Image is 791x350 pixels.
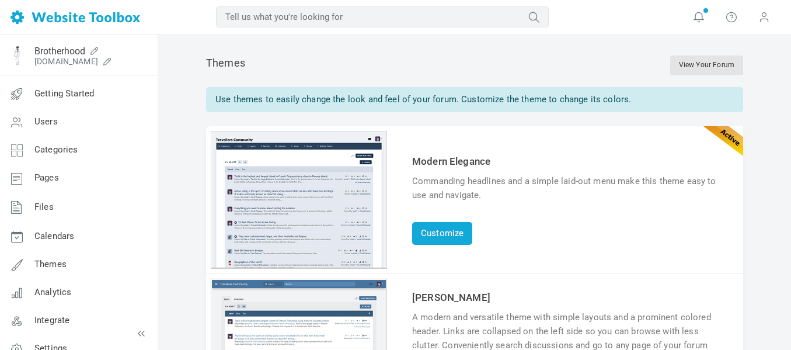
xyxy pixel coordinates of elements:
[212,132,386,268] img: elegance2_thumb.jpg
[758,11,770,23] span: Account
[670,56,743,75] a: View Your Forum
[34,116,58,127] span: Users
[34,202,54,212] span: Files
[412,174,723,202] div: Commanding headlines and a simple laid-out menu make this theme easy to use and navigate.
[206,87,743,112] div: Use themes to easily change the look and feel of your forum. Customize the theme to change its co...
[409,151,726,171] td: Modern Elegance
[34,57,98,66] a: [DOMAIN_NAME]
[34,144,78,155] span: Categories
[135,328,147,339] a: Toggle the menu
[212,259,386,270] a: Customize theme
[693,11,705,23] i: Notifications
[216,6,549,27] input: Tell us what you're looking for
[412,222,472,245] a: Customize
[34,315,69,325] span: Integrate
[206,56,743,75] div: Themes
[34,88,94,99] span: Getting Started
[11,11,140,24] img: Home
[34,172,59,183] span: Pages
[412,292,490,303] a: [PERSON_NAME]
[34,46,85,57] a: Brotherhood
[8,46,26,65] img: Facebook%20Profile%20Pic%20Guy%20Blue%20Best.png
[34,259,67,269] span: Themes
[34,231,74,241] span: Calendars
[726,11,737,23] i: Help
[34,287,71,297] span: Analytics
